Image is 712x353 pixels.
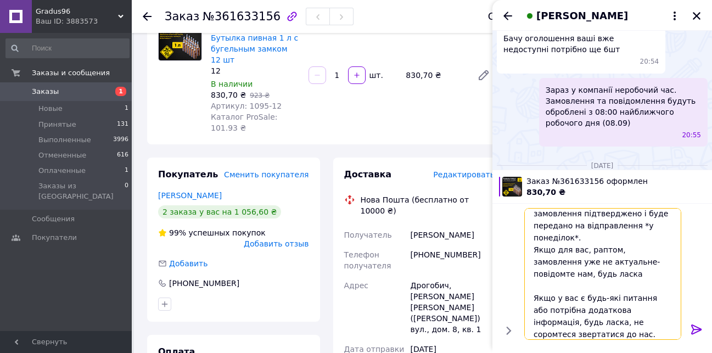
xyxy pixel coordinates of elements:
span: Заказы из [GEOGRAPHIC_DATA] [38,181,125,201]
a: Бутылка пивная 1 л с бугельным замком 12 шт [211,33,298,64]
div: Статус заказа [488,11,562,22]
span: В наличии [211,80,253,88]
span: Заказ №361633156 оформлен [526,176,705,187]
button: Назад [501,9,514,23]
span: 830,70 ₴ [211,91,246,99]
span: Получатель [344,231,392,239]
a: [PERSON_NAME] [158,191,222,200]
span: Артикул: 1095-12 [211,102,282,110]
span: 20:55 06.09.2025 [682,131,701,140]
span: Покупатель [158,169,218,180]
span: Адрес [344,281,368,290]
div: 12 [211,65,300,76]
span: 3996 [113,135,128,145]
img: 6329157967_w100_h100_butylka-pivnaya-1.jpg [502,177,522,197]
span: [PERSON_NAME] [536,9,628,23]
span: 0 [125,181,128,201]
button: Закрыть [690,9,703,23]
div: Ваш ID: 3883573 [36,16,132,26]
span: 20:54 06.09.2025 [640,57,659,66]
span: Сообщения [32,214,75,224]
div: [PERSON_NAME] [408,225,497,245]
span: Принятые [38,120,76,130]
div: шт. [367,70,384,81]
img: Бутылка пивная 1 л с бугельным замком 12 шт [159,18,201,60]
div: 2 заказа у вас на 1 056,60 ₴ [158,205,281,218]
span: 1 [115,87,126,96]
a: Редактировать [473,64,495,86]
span: Каталог ProSale: 101.93 ₴ [211,113,277,132]
span: Добавить [169,259,208,268]
input: Поиск [5,38,130,58]
span: Заказы и сообщения [32,68,110,78]
span: Телефон получателя [344,250,391,270]
span: Доставка [344,169,392,180]
span: Gradus96 [36,7,118,16]
span: Новые [38,104,63,114]
button: Показать кнопки [501,323,515,338]
span: 616 [117,150,128,160]
span: [DATE] [587,161,618,171]
span: Покупатели [32,233,77,243]
div: Вернуться назад [143,11,152,22]
span: 131 [117,120,128,130]
span: 923 ₴ [250,92,270,99]
span: Отмененные [38,150,86,160]
span: 1 [125,166,128,176]
div: 08.09.2025 [497,160,708,171]
button: [PERSON_NAME] [523,9,681,23]
span: Зараз у компанії неробочий час. Замовлення та повідомлення будуть оброблені з 08:00 найближчого р... [546,85,701,128]
div: [PHONE_NUMBER] [408,245,497,276]
div: [PHONE_NUMBER] [168,278,240,289]
span: Редактировать [433,170,495,179]
span: Сменить покупателя [224,170,309,179]
span: 99% [169,228,186,237]
span: 1 [125,104,128,114]
span: Заказы [32,87,59,97]
span: Оплаченные [38,166,86,176]
div: успешных покупок [158,227,266,238]
textarea: Добрий день! Дякуємо за ваше замовлення у нашому магазині, на сайті прому. Раді повідомити що ваш... [524,208,681,340]
span: №361633156 [203,10,281,23]
span: Заказ [165,10,199,23]
div: 830,70 ₴ [401,68,468,83]
span: 830,70 ₴ [526,188,565,197]
div: Дрогобич, [PERSON_NAME] [PERSON_NAME] ([PERSON_NAME]) вул., дом. 8, кв. 1 [408,276,497,339]
span: Добавить отзыв [244,239,309,248]
span: Добрий вечір маєте ще в наявності пляшки? Бачу оголошення ваші вже недоступні потрібно ще 6шт [503,11,659,55]
div: Нова Пошта (бесплатно от 10000 ₴) [358,194,498,216]
span: Выполненные [38,135,91,145]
